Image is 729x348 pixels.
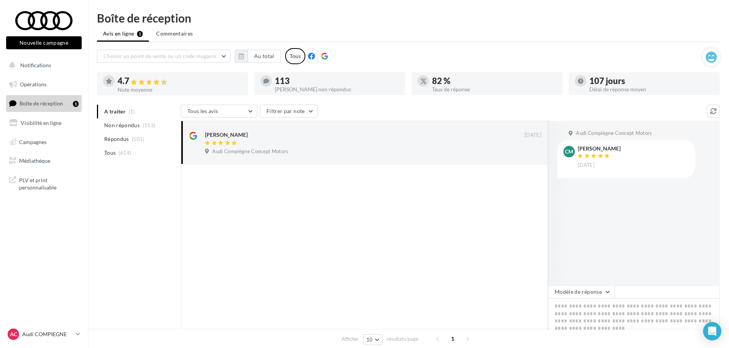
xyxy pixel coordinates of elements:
[387,335,418,343] span: résultats/page
[5,76,83,92] a: Opérations
[524,132,541,139] span: [DATE]
[235,50,281,63] button: Au total
[205,131,248,139] div: [PERSON_NAME]
[5,134,83,150] a: Campagnes
[187,108,218,114] span: Tous les avis
[132,136,145,142] span: (501)
[19,138,47,145] span: Campagnes
[22,330,73,338] p: Audi COMPIEGNE
[5,57,80,73] button: Notifications
[589,87,714,92] div: Délai de réponse moyen
[10,330,17,338] span: AC
[6,327,82,342] a: AC Audi COMPIEGNE
[548,285,614,298] button: Modèle de réponse
[5,153,83,169] a: Médiathèque
[20,81,47,87] span: Opérations
[19,175,79,191] span: PLV et print personnalisable
[285,48,305,64] div: Tous
[5,115,83,131] a: Visibilité en ligne
[19,100,63,107] span: Boîte de réception
[578,162,595,169] span: [DATE]
[104,135,129,143] span: Répondus
[260,105,318,118] button: Filtrer par note
[5,172,83,194] a: PLV et print personnalisable
[119,150,132,156] span: (614)
[703,322,721,340] div: Open Intercom Messenger
[576,130,652,137] span: Audi Compiègne Concept Motors
[97,50,231,63] button: Choisir un point de vente ou un code magasin
[275,87,399,92] div: [PERSON_NAME] non répondus
[6,36,82,49] button: Nouvelle campagne
[73,101,79,107] div: 1
[565,148,573,155] span: Cm
[156,30,193,37] span: Commentaires
[366,337,373,343] span: 10
[143,122,156,128] span: (113)
[363,334,382,345] button: 10
[447,333,459,345] span: 1
[118,77,242,86] div: 4.7
[589,77,714,85] div: 107 jours
[181,105,257,118] button: Tous les avis
[20,62,51,68] span: Notifications
[118,87,242,92] div: Note moyenne
[212,148,288,155] span: Audi Compiègne Concept Motors
[578,146,621,151] div: [PERSON_NAME]
[104,149,116,157] span: Tous
[5,95,83,112] a: Boîte de réception1
[103,53,216,59] span: Choisir un point de vente ou un code magasin
[97,12,720,24] div: Boîte de réception
[248,50,281,63] button: Au total
[432,87,556,92] div: Taux de réponse
[21,120,61,126] span: Visibilité en ligne
[342,335,359,343] span: Afficher
[275,77,399,85] div: 113
[104,121,140,129] span: Non répondus
[19,157,50,164] span: Médiathèque
[432,77,556,85] div: 82 %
